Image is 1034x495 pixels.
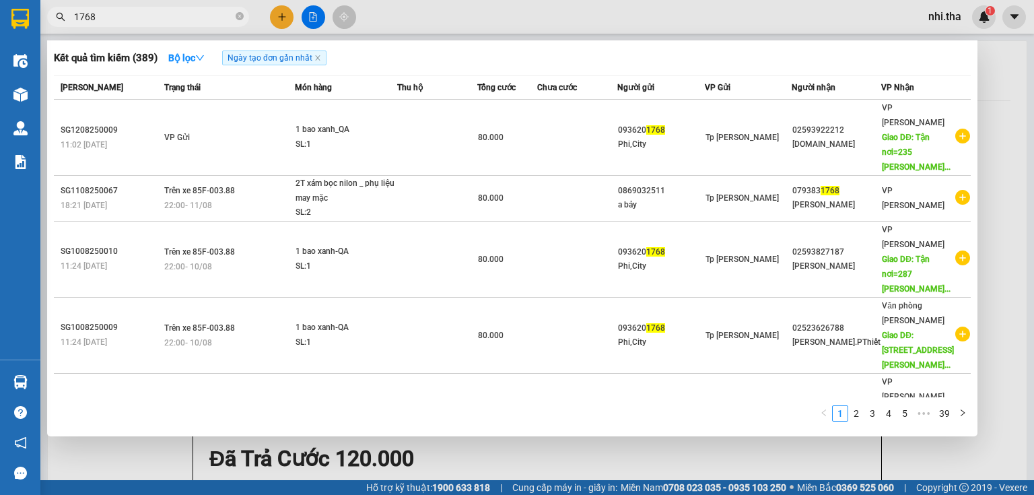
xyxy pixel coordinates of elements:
[705,83,730,92] span: VP Gửi
[314,55,321,61] span: close
[848,405,864,422] li: 2
[296,321,397,335] div: 1 bao xanh-QA
[792,83,835,92] span: Người nhận
[881,405,897,422] li: 4
[955,251,970,265] span: plus-circle
[168,53,205,63] strong: Bộ lọc
[164,262,212,271] span: 22:00 - 10/08
[296,244,397,259] div: 1 bao xanh-QA
[646,323,665,333] span: 1768
[164,201,212,210] span: 22:00 - 11/08
[792,245,881,259] div: 02593827187
[705,193,779,203] span: Tp [PERSON_NAME]
[617,83,654,92] span: Người gửi
[618,123,703,137] div: 093620
[792,137,881,152] div: [DOMAIN_NAME]
[13,155,28,169] img: solution-icon
[61,201,107,210] span: 18:21 [DATE]
[618,198,703,212] div: a bảy
[705,255,779,264] span: Tp [PERSON_NAME]
[14,406,27,419] span: question-circle
[618,184,703,198] div: 0869032511
[478,255,504,264] span: 80.000
[61,83,123,92] span: [PERSON_NAME]
[618,259,703,273] div: Phi,City
[14,436,27,449] span: notification
[56,12,65,22] span: search
[955,327,970,341] span: plus-circle
[14,467,27,480] span: message
[295,83,332,92] span: Món hàng
[849,406,864,421] a: 2
[792,184,881,198] div: 079383
[296,123,397,137] div: 1 bao xanh_QA
[11,9,29,29] img: logo-vxr
[61,337,107,347] span: 11:24 [DATE]
[959,409,967,417] span: right
[865,406,880,421] a: 3
[478,193,504,203] span: 80.000
[897,406,912,421] a: 5
[397,83,423,92] span: Thu hộ
[296,137,397,152] div: SL: 1
[882,255,951,294] span: Giao DĐ: Tận nơi=287 [PERSON_NAME]...
[816,405,832,422] button: left
[236,12,244,20] span: close-circle
[881,406,896,421] a: 4
[792,123,881,137] div: 02593922212
[882,186,944,210] span: VP [PERSON_NAME]
[882,331,954,370] span: Giao DĐ: [STREET_ADDRESS][PERSON_NAME]...
[935,406,954,421] a: 39
[164,247,235,257] span: Trên xe 85F-003.88
[164,338,212,348] span: 22:00 - 10/08
[821,186,839,195] span: 1768
[833,406,848,421] a: 1
[478,331,504,340] span: 80.000
[820,409,828,417] span: left
[296,335,397,350] div: SL: 1
[74,9,233,24] input: Tìm tên, số ĐT hoặc mã đơn
[955,405,971,422] li: Next Page
[792,321,881,335] div: 02523626788
[882,301,944,325] span: Văn phòng [PERSON_NAME]
[618,137,703,152] div: Phi,City
[13,88,28,102] img: warehouse-icon
[296,176,397,205] div: 2T xám bọc nilon _ phụ liệu may mặc
[61,397,160,411] div: SG0808250017
[792,259,881,273] div: [PERSON_NAME]
[222,51,326,65] span: Ngày tạo đơn gần nhất
[236,11,244,24] span: close-circle
[195,53,205,63] span: down
[618,321,703,335] div: 093620
[955,405,971,422] button: right
[913,405,934,422] li: Next 5 Pages
[705,133,779,142] span: Tp [PERSON_NAME]
[646,247,665,257] span: 1768
[618,245,703,259] div: 093620
[792,335,881,350] div: [PERSON_NAME].PThiết
[816,405,832,422] li: Previous Page
[864,405,881,422] li: 3
[882,133,951,172] span: Giao DĐ: Tận nơi=235 [PERSON_NAME]...
[882,103,944,127] span: VP [PERSON_NAME]
[296,259,397,274] div: SL: 1
[61,123,160,137] div: SG1208250009
[13,54,28,68] img: warehouse-icon
[955,129,970,143] span: plus-circle
[934,405,955,422] li: 39
[13,375,28,389] img: warehouse-icon
[955,190,970,205] span: plus-circle
[792,198,881,212] div: [PERSON_NAME]
[164,323,235,333] span: Trên xe 85F-003.88
[618,335,703,350] div: Phi,City
[61,140,107,150] span: 11:02 [DATE]
[61,261,107,271] span: 11:24 [DATE]
[537,83,577,92] span: Chưa cước
[477,83,516,92] span: Tổng cước
[61,184,160,198] div: SG1108250067
[61,321,160,335] div: SG1008250009
[881,83,914,92] span: VP Nhận
[164,186,235,195] span: Trên xe 85F-003.88
[158,47,215,69] button: Bộ lọcdown
[897,405,913,422] li: 5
